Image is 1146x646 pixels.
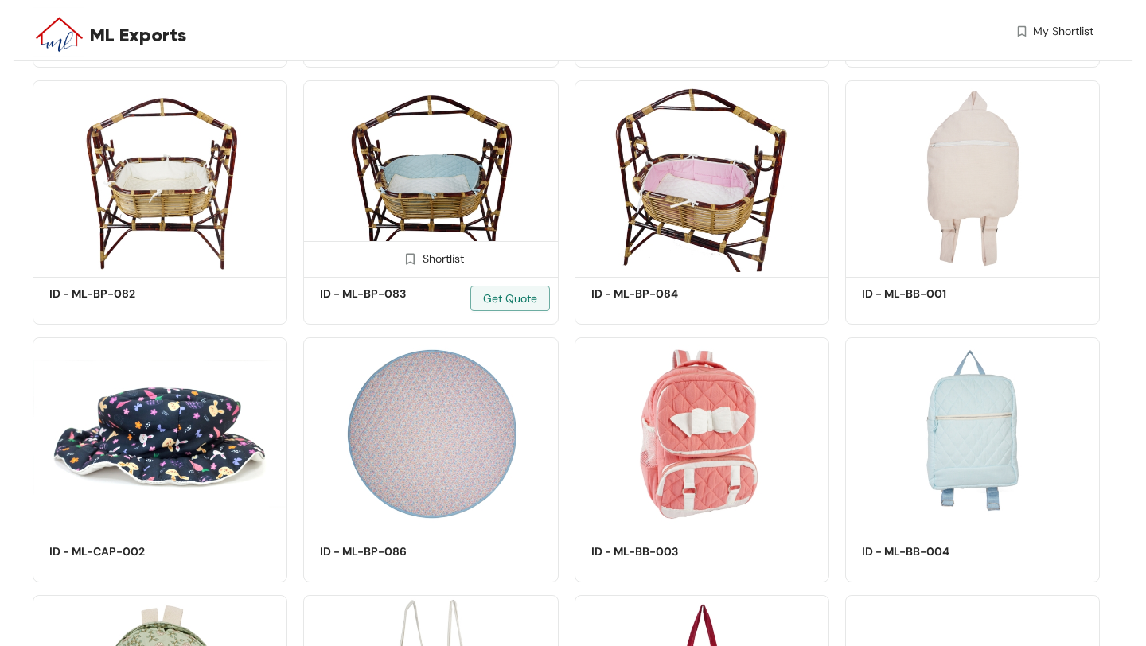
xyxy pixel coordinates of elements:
[845,80,1100,273] img: 1c128395-dbf5-4eef-95bb-dbc84168beaa
[470,286,550,311] button: Get Quote
[49,286,185,302] h5: ID - ML-BP-082
[33,337,287,530] img: e853265f-9600-4570-b238-ca7a495d0d9f
[591,286,727,302] h5: ID - ML-BP-084
[483,290,537,307] span: Get Quote
[320,543,455,560] h5: ID - ML-BP-086
[1015,23,1029,40] img: wishlist
[575,337,829,530] img: 78137fe7-f346-43cb-b89c-e53af15cec98
[403,251,418,267] img: Shortlist
[320,286,455,302] h5: ID - ML-BP-083
[845,337,1100,530] img: 4e4146e2-4e46-474b-b1ea-984f713e1a06
[90,21,186,49] span: ML Exports
[33,80,287,273] img: 5a7c8b74-ab7d-4a77-881c-97c843d14b95
[575,80,829,273] img: 965b9023-91d3-4999-84eb-e1fde986de31
[303,80,558,273] img: bc39ae43-c494-4263-85d9-165c3b68f97a
[862,286,997,302] h5: ID - ML-BB-001
[862,543,997,560] h5: ID - ML-BB-004
[49,543,185,560] h5: ID - ML-CAP-002
[397,250,464,265] div: Shortlist
[303,337,558,530] img: 225917d9-d1e7-4bb7-8f73-f07b7415dca6
[1033,23,1093,40] span: My Shortlist
[33,6,84,58] img: Buyer Portal
[591,543,727,560] h5: ID - ML-BB-003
